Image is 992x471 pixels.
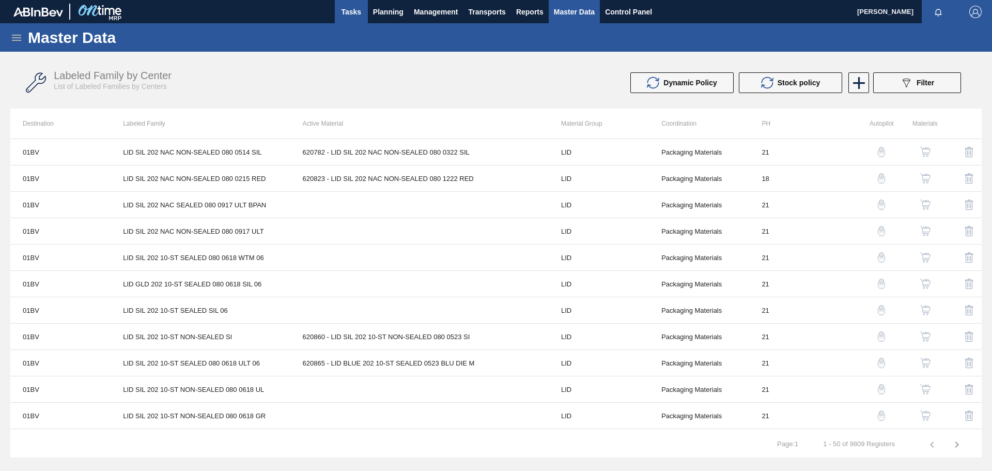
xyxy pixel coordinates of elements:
[290,139,549,165] td: 620782 - LID SIL 202 NAC NON-SEALED 080 0322 SIL
[899,192,938,217] div: View Materials
[920,173,931,184] img: shopping-cart-icon
[969,6,982,18] img: Logout
[111,165,290,192] td: LID SIL 202 NAC NON-SEALED 080 0215 RED
[957,324,982,349] button: delete-icon
[957,166,982,191] button: delete-icon
[899,271,938,296] div: View Materials
[943,140,982,164] div: Delete Labeled Family X Center
[876,358,887,368] img: auto-pilot-icon
[920,226,931,236] img: shopping-cart-icon
[876,331,887,342] img: auto-pilot-icon
[549,192,649,218] td: LID
[111,245,290,271] td: LID SIL 202 10-ST SEALED 080 0618 WTM 06
[899,298,938,323] div: View Materials
[111,403,290,429] td: LID SIL 202 10-ST NON-SEALED 080 0618 GR
[111,109,290,139] th: Labeled Family
[855,245,894,270] div: Autopilot Configuration
[855,377,894,402] div: Autopilot Configuration
[899,324,938,349] div: View Materials
[549,165,649,192] td: LID
[855,219,894,244] div: Autopilot Configuration
[290,109,549,139] th: Active Material
[855,351,894,375] div: Autopilot Configuration
[963,357,975,369] img: delete-icon
[899,377,938,402] div: View Materials
[963,225,975,237] img: delete-icon
[855,403,894,428] div: Autopilot Configuration
[649,297,749,324] td: Packaging Materials
[920,331,931,342] img: shopping-cart-icon
[649,165,749,192] td: Packaging Materials
[10,271,111,297] td: 01BV
[876,384,887,394] img: auto-pilot-icon
[749,376,849,403] td: 21
[749,429,849,455] td: 21
[913,351,938,375] button: shopping-cart-icon
[873,72,961,93] button: Filter
[649,350,749,376] td: Packaging Materials
[876,200,887,210] img: auto-pilot-icon
[943,377,982,402] div: Delete Labeled Family X Center
[957,298,982,323] button: delete-icon
[963,383,975,396] img: delete-icon
[920,147,931,157] img: shopping-cart-icon
[869,271,894,296] button: auto-pilot-icon
[899,351,938,375] div: View Materials
[869,192,894,217] button: auto-pilot-icon
[920,358,931,368] img: shopping-cart-icon
[943,298,982,323] div: Delete Labeled Family X Center
[111,376,290,403] td: LID SIL 202 10-ST NON-SEALED 080 0618 UL
[963,172,975,185] img: delete-icon
[899,245,938,270] div: View Materials
[963,251,975,264] img: delete-icon
[850,109,894,139] th: Autopilot
[749,245,849,271] td: 21
[54,70,172,81] span: Labeled Family by Center
[855,298,894,323] div: Autopilot Configuration
[894,109,938,139] th: Materials
[943,219,982,244] div: Delete Labeled Family X Center
[10,324,111,350] td: 01BV
[549,139,649,165] td: LID
[111,350,290,376] td: LID SIL 202 10-ST SEALED 080 0618 ULT 06
[913,271,938,296] button: shopping-cart-icon
[749,350,849,376] td: 21
[630,72,734,93] button: Dynamic Policy
[920,384,931,394] img: shopping-cart-icon
[749,403,849,429] td: 21
[749,271,849,297] td: 21
[868,72,966,93] div: Filter labeled family by center
[28,32,211,43] h1: Master Data
[869,324,894,349] button: auto-pilot-icon
[630,72,739,93] div: Update Dynamic Policy
[943,271,982,296] div: Delete Labeled Family X Center
[778,79,820,87] span: Stock policy
[899,166,938,191] div: View Materials
[920,411,931,421] img: shopping-cart-icon
[876,305,887,315] img: auto-pilot-icon
[957,245,982,270] button: delete-icon
[649,376,749,403] td: Packaging Materials
[869,140,894,164] button: auto-pilot-icon
[957,403,982,428] button: delete-icon
[855,324,894,349] div: Autopilot Configuration
[290,350,549,376] td: 620865 - LID BLUE 202 10-ST SEALED 0523 BLU DIE M
[876,252,887,263] img: auto-pilot-icon
[111,429,290,455] td: LID SIL 202 10-ST SEALED 080 0618 GRN 06
[922,5,955,19] button: Notifications
[869,166,894,191] button: auto-pilot-icon
[899,430,938,454] div: View Materials
[10,429,111,455] td: 01BV
[913,245,938,270] button: shopping-cart-icon
[855,271,894,296] div: Autopilot Configuration
[869,219,894,244] button: auto-pilot-icon
[876,279,887,289] img: auto-pilot-icon
[649,245,749,271] td: Packaging Materials
[739,72,842,93] button: Stock policy
[111,192,290,218] td: LID SIL 202 NAC SEALED 080 0917 ULT BPAN
[957,192,982,217] button: delete-icon
[10,403,111,429] td: 01BV
[943,192,982,217] div: Delete Labeled Family X Center
[957,271,982,296] button: delete-icon
[749,109,849,139] th: PH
